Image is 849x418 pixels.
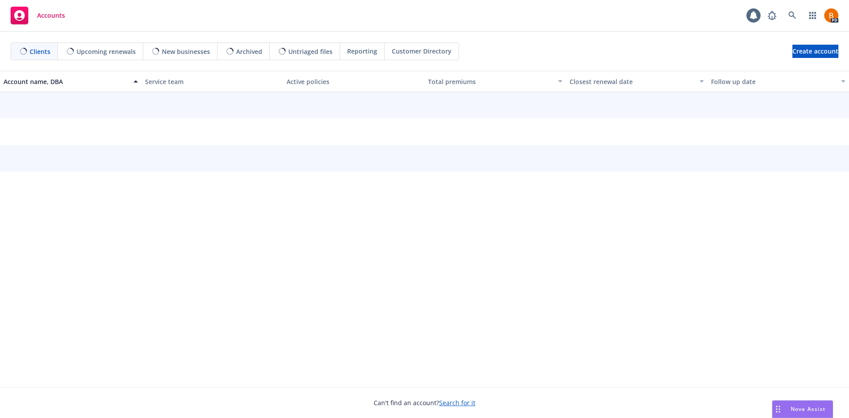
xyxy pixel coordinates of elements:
div: Total premiums [428,77,553,86]
div: Drag to move [773,401,784,418]
span: Upcoming renewals [76,47,136,56]
div: Closest renewal date [570,77,694,86]
button: Nova Assist [772,400,833,418]
a: Switch app [804,7,822,24]
a: Search for it [439,399,475,407]
a: Create account [792,45,838,58]
span: Clients [30,47,50,56]
span: Archived [236,47,262,56]
span: Reporting [347,46,377,56]
div: Account name, DBA [4,77,128,86]
div: Active policies [287,77,421,86]
button: Closest renewal date [566,71,707,92]
button: Total premiums [424,71,566,92]
span: Accounts [37,12,65,19]
span: Can't find an account? [374,398,475,407]
button: Service team [141,71,283,92]
img: photo [824,8,838,23]
div: Follow up date [711,77,836,86]
span: Customer Directory [392,46,451,56]
div: Service team [145,77,279,86]
span: New businesses [162,47,210,56]
span: Untriaged files [288,47,333,56]
button: Active policies [283,71,424,92]
span: Create account [792,43,838,60]
a: Report a Bug [763,7,781,24]
a: Accounts [7,3,69,28]
span: Nova Assist [791,405,826,413]
a: Search [784,7,801,24]
button: Follow up date [707,71,849,92]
